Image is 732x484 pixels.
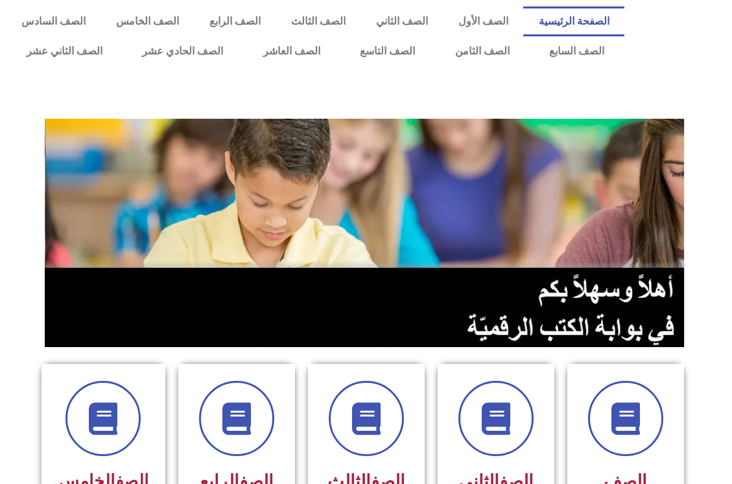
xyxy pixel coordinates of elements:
[443,6,523,36] a: الصف الأول
[6,36,123,66] a: الصف الثاني عشر
[523,6,624,36] a: الصفحة الرئيسية
[195,6,276,36] a: الصف الرابع
[6,6,101,36] a: الصف السادس
[435,36,530,66] a: الصف الثامن
[530,36,625,66] a: الصف السابع
[340,36,436,66] a: الصف التاسع
[243,36,340,66] a: الصف العاشر
[101,6,195,36] a: الصف الخامس
[361,6,443,36] a: الصف الثاني
[123,36,244,66] a: الصف الحادي عشر
[276,6,361,36] a: الصف الثالث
